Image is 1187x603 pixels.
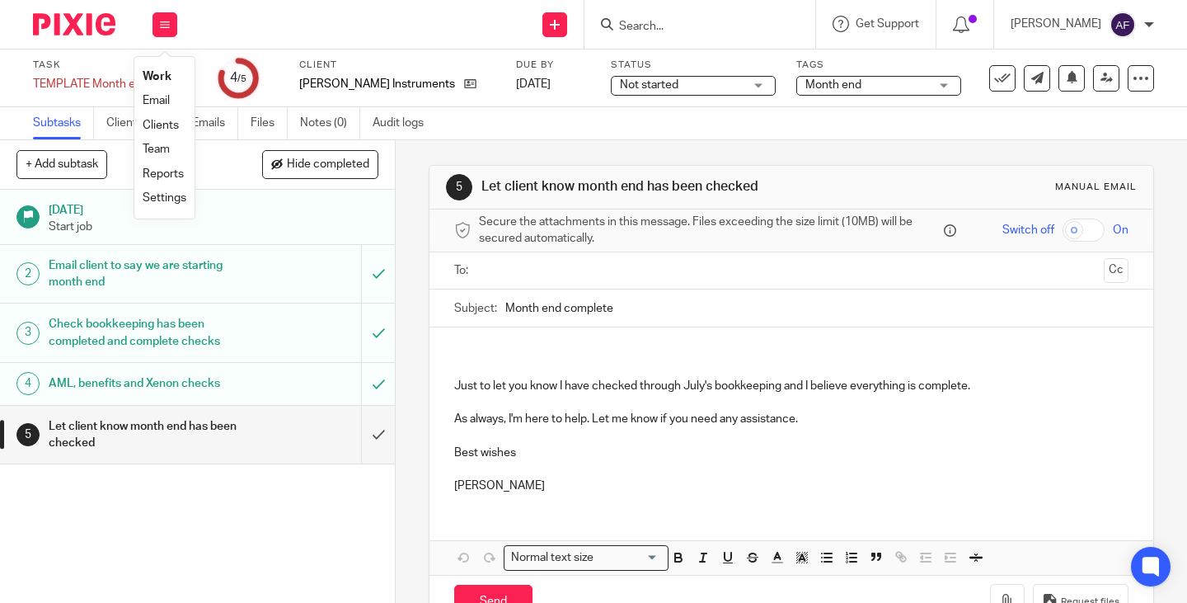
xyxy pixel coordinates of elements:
label: Client [299,59,495,72]
label: Task [33,59,198,72]
div: Manual email [1055,181,1137,194]
span: Secure the attachments in this message. Files exceeding the size limit (10MB) will be secured aut... [479,214,940,247]
p: [PERSON_NAME] [454,478,1128,494]
a: Reports [143,168,184,180]
span: Hide completed [287,158,369,172]
p: Best wishes [454,445,1128,461]
div: 2 [16,262,40,285]
a: Notes (0) [300,107,360,139]
button: Cc [1104,258,1128,283]
p: [PERSON_NAME] Instruments Ltd [299,76,456,92]
a: Client tasks [106,107,180,139]
h1: Email client to say we are starting month end [49,253,246,295]
div: 3 [16,322,40,345]
p: As always, I'm here to help. Let me know if you need any assistance. [454,411,1128,427]
a: Files [251,107,288,139]
label: To: [454,262,472,279]
div: 5 [16,423,40,446]
a: Team [143,144,170,155]
label: Subject: [454,300,497,317]
h1: [DATE] [49,198,378,219]
div: TEMPLATE Month end - COS prepare bookkeeping - Xero - [DATE] [33,76,198,92]
input: Search [617,20,766,35]
a: Audit logs [373,107,436,139]
a: Emails [192,107,238,139]
span: Switch off [1002,222,1054,238]
button: + Add subtask [16,150,107,178]
label: Tags [796,59,961,72]
label: Due by [516,59,590,72]
input: Search for option [599,549,659,567]
a: Settings [143,192,186,204]
span: Month end [805,79,861,91]
a: Work [143,71,171,82]
h1: Let client know month end has been checked [49,414,246,456]
span: On [1113,222,1128,238]
div: 4 [230,68,246,87]
div: 5 [446,174,472,200]
p: Just to let you know I have checked through July's bookkeeping and I believe everything is complete. [454,378,1128,394]
span: [DATE] [516,78,551,90]
a: Clients [143,120,179,131]
a: Email [143,95,170,106]
h1: AML, benefits and Xenon checks [49,371,246,396]
small: /5 [237,74,246,83]
span: Not started [620,79,678,91]
h1: Let client know month end has been checked [481,178,827,196]
span: Get Support [856,18,919,30]
img: Pixie [33,13,115,35]
button: Hide completed [262,150,378,178]
div: TEMPLATE Month end - COS prepare bookkeeping - Xero - July 2025 [33,76,198,92]
label: Status [611,59,776,72]
div: Search for option [504,545,669,571]
p: Start job [49,219,378,235]
p: [PERSON_NAME] [1011,16,1101,32]
span: Normal text size [508,549,598,567]
h1: Check bookkeeping has been completed and complete checks [49,312,246,354]
div: 4 [16,372,40,395]
a: Subtasks [33,107,94,139]
img: svg%3E [1110,12,1136,38]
